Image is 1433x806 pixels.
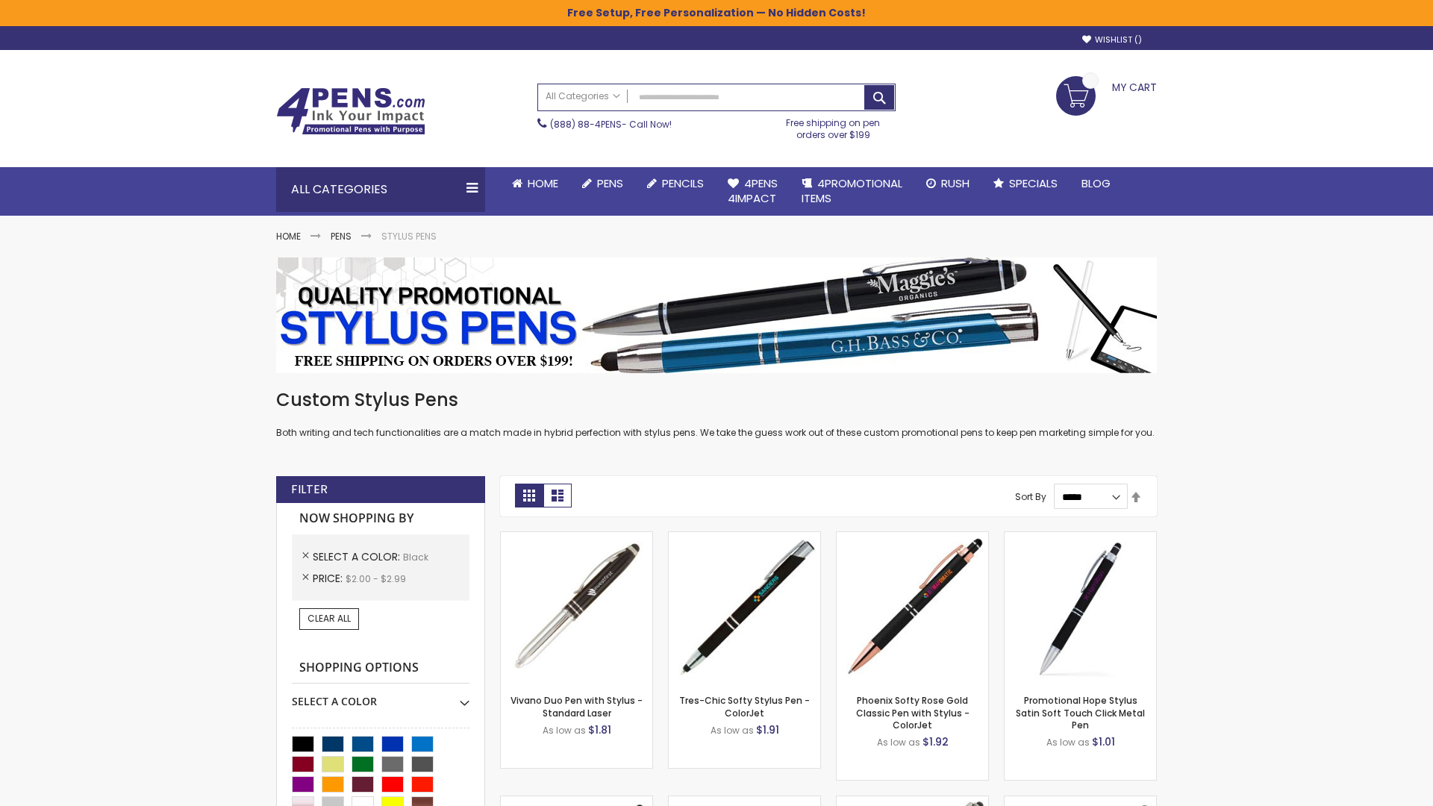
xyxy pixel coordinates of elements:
img: Vivano Duo Pen with Stylus - Standard Laser-Black [501,532,652,684]
a: Blog [1070,167,1123,200]
span: 4PROMOTIONAL ITEMS [802,175,902,206]
span: Select A Color [313,549,403,564]
a: Home [276,230,301,243]
a: (888) 88-4PENS [550,118,622,131]
a: Specials [981,167,1070,200]
img: Tres-Chic Softy Stylus Pen - ColorJet-Black [669,532,820,684]
h1: Custom Stylus Pens [276,388,1157,412]
a: 4Pens4impact [716,167,790,216]
span: All Categories [546,90,620,102]
span: $1.91 [756,722,779,737]
a: 4PROMOTIONALITEMS [790,167,914,216]
strong: Stylus Pens [381,230,437,243]
a: Clear All [299,608,359,629]
a: Promotional Hope Stylus Satin Soft Touch Click Metal Pen [1016,694,1145,731]
a: Pencils [635,167,716,200]
strong: Grid [515,484,543,507]
span: $2.00 - $2.99 [346,572,406,585]
div: All Categories [276,167,485,212]
a: Phoenix Softy Rose Gold Classic Pen with Stylus - ColorJet-Black [837,531,988,544]
span: Clear All [307,612,351,625]
img: Promotional Hope Stylus Satin Soft Touch Click Metal Pen-Black [1005,532,1156,684]
span: As low as [711,724,754,737]
span: Specials [1009,175,1058,191]
a: Promotional Hope Stylus Satin Soft Touch Click Metal Pen-Black [1005,531,1156,544]
a: Rush [914,167,981,200]
span: - Call Now! [550,118,672,131]
span: 4Pens 4impact [728,175,778,206]
img: Stylus Pens [276,257,1157,373]
a: Home [500,167,570,200]
div: Free shipping on pen orders over $199 [771,111,896,141]
label: Sort By [1015,490,1046,503]
span: As low as [543,724,586,737]
span: Price [313,571,346,586]
div: Select A Color [292,684,469,709]
strong: Now Shopping by [292,503,469,534]
strong: Shopping Options [292,652,469,684]
a: Phoenix Softy Rose Gold Classic Pen with Stylus - ColorJet [856,694,970,731]
span: $1.81 [588,722,611,737]
span: Pens [597,175,623,191]
a: Vivano Duo Pen with Stylus - Standard Laser-Black [501,531,652,544]
a: Pens [570,167,635,200]
span: $1.92 [922,734,949,749]
a: Tres-Chic Softy Stylus Pen - ColorJet [679,694,810,719]
span: As low as [877,736,920,749]
img: Phoenix Softy Rose Gold Classic Pen with Stylus - ColorJet-Black [837,532,988,684]
span: Home [528,175,558,191]
div: Both writing and tech functionalities are a match made in hybrid perfection with stylus pens. We ... [276,388,1157,440]
span: Black [403,551,428,563]
a: Wishlist [1082,34,1142,46]
span: Blog [1081,175,1111,191]
a: Tres-Chic Softy Stylus Pen - ColorJet-Black [669,531,820,544]
span: Rush [941,175,970,191]
a: Pens [331,230,352,243]
span: $1.01 [1092,734,1115,749]
a: All Categories [538,84,628,109]
img: 4Pens Custom Pens and Promotional Products [276,87,425,135]
strong: Filter [291,481,328,498]
span: As low as [1046,736,1090,749]
a: Vivano Duo Pen with Stylus - Standard Laser [511,694,643,719]
span: Pencils [662,175,704,191]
